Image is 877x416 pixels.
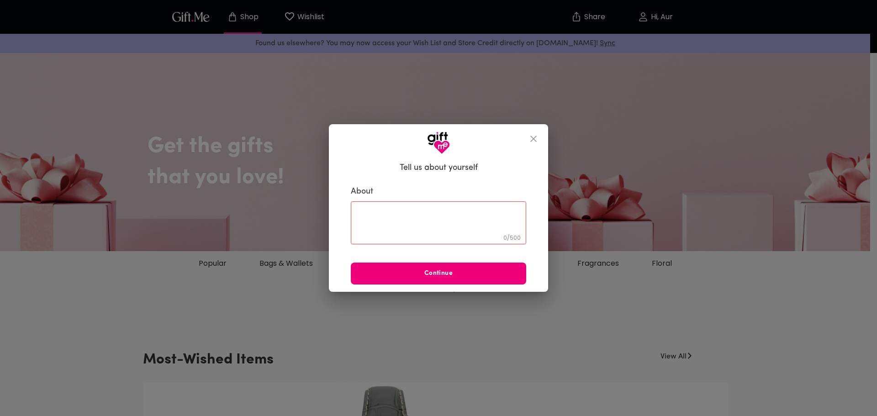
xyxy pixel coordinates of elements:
[351,186,526,197] label: About
[400,163,478,174] h6: Tell us about yourself
[351,263,526,284] button: Continue
[523,128,544,150] button: close
[503,234,521,242] span: 0 / 500
[427,132,450,154] img: GiftMe Logo
[351,269,526,279] span: Continue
